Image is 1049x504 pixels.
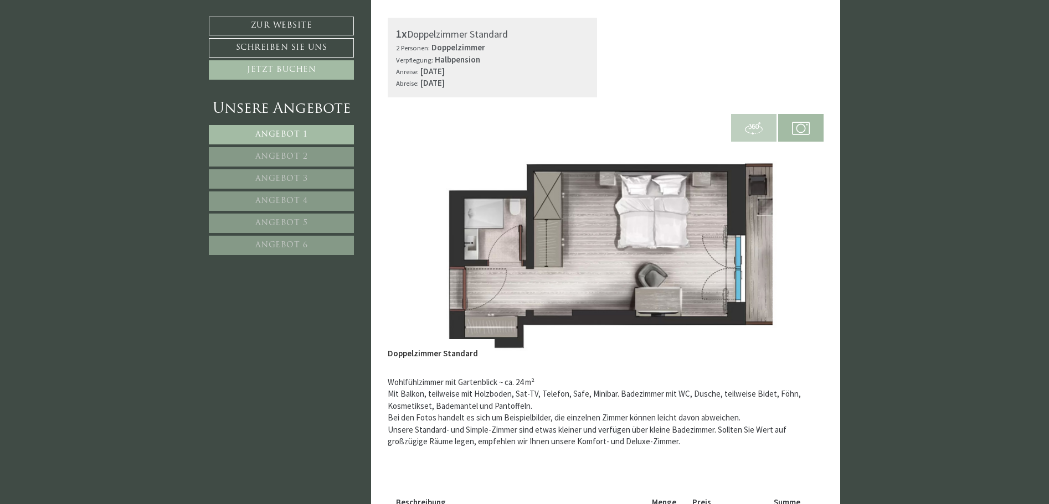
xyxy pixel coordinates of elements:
[431,42,485,53] b: Doppelzimmer
[420,66,445,76] b: [DATE]
[17,32,158,40] div: Montis – Active Nature Spa
[388,376,824,448] p: Wohlfühlzimmer mit Gartenblick ~ ca. 24 m² Mit Balkon, teilweise mit Holzboden, Sat-TV, Telefon, ...
[793,237,804,264] button: Next
[255,197,308,205] span: Angebot 4
[255,153,308,161] span: Angebot 2
[792,119,810,137] img: camera.svg
[745,119,763,137] img: 360-grad.svg
[420,77,445,88] b: [DATE]
[200,8,237,26] div: [DATE]
[396,43,430,52] small: 2 Personen:
[435,54,480,65] b: Halbpension
[17,51,158,59] small: 17:32
[364,292,436,311] button: Senden
[396,79,419,87] small: Abreise:
[396,27,407,40] b: 1x
[209,60,354,80] a: Jetzt buchen
[8,29,163,61] div: Guten Tag, wie können wir Ihnen helfen?
[209,17,354,35] a: Zur Website
[396,26,589,42] div: Doppelzimmer Standard
[209,38,354,58] a: Schreiben Sie uns
[396,55,433,64] small: Verpflegung:
[407,237,419,264] button: Previous
[255,131,308,139] span: Angebot 1
[388,142,824,360] img: image
[255,241,308,250] span: Angebot 6
[255,175,308,183] span: Angebot 3
[255,219,308,227] span: Angebot 5
[388,339,495,359] div: Doppelzimmer Standard
[396,67,419,76] small: Anreise:
[209,99,354,119] div: Unsere Angebote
